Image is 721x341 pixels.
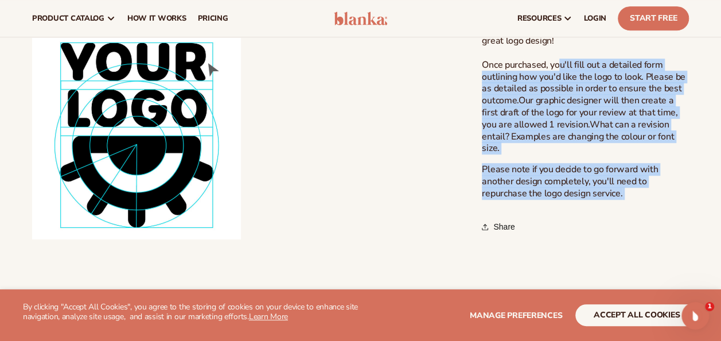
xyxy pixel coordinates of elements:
[197,14,228,23] span: pricing
[618,6,689,30] a: Start Free
[470,310,562,321] span: Manage preferences
[482,164,689,199] p: Please note if you decide to go forward with another design completely, you'll need to repurchase...
[681,302,709,330] iframe: Intercom live chat
[249,311,288,322] a: Learn More
[23,303,361,322] p: By clicking "Accept All Cookies", you agree to the storing of cookies on your device to enhance s...
[127,14,186,23] span: How It Works
[482,59,685,107] span: Once purchased, you'll fill out a detailed form outlining how you'd like the logo to look. Please...
[32,14,104,23] span: product catalog
[482,94,677,131] span: Our graphic designer will then create a first draft of the logo for your review at that time, you...
[705,302,714,311] span: 1
[517,14,561,23] span: resources
[334,11,388,25] img: logo
[575,304,698,326] button: accept all cookies
[470,304,562,326] button: Manage preferences
[584,14,606,23] span: LOGIN
[482,214,518,239] button: Share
